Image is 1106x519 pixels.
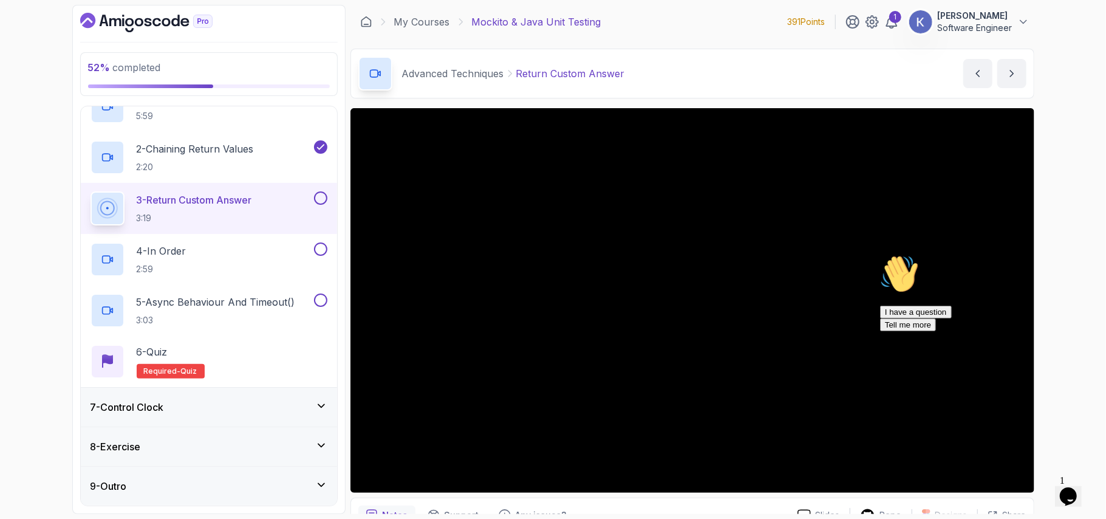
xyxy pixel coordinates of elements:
iframe: chat widget [875,250,1094,464]
button: 6-QuizRequired-quiz [90,345,327,379]
iframe: 3 - Return Custom Answer [350,108,1034,493]
p: 391 Points [788,16,825,28]
button: 5:59 [90,89,327,123]
p: 3:03 [137,314,295,326]
p: 4 - In Order [137,244,186,258]
a: Dashboard [80,13,241,32]
a: Dashboard [360,16,372,28]
button: Tell me more [5,69,61,81]
p: 2 - Chaining Return Values [137,142,254,156]
p: 5 - Async Behaviour And Timeout() [137,295,295,309]
button: user profile image[PERSON_NAME]Software Engineer [909,10,1029,34]
div: 1 [889,11,901,23]
p: 5:59 [137,110,207,122]
span: completed [88,61,161,74]
span: Hi! How can we help? [5,36,120,46]
img: :wave: [5,5,44,44]
a: My Courses [394,15,450,29]
p: 6 - Quiz [137,345,168,359]
p: Software Engineer [938,22,1012,34]
p: 2:20 [137,161,254,173]
span: 52 % [88,61,111,74]
p: Return Custom Answer [516,66,625,81]
a: 1 [884,15,899,29]
button: 8-Exercise [81,427,337,466]
button: 7-Control Clock [81,388,337,427]
h3: 9 - Outro [90,479,127,493]
p: [PERSON_NAME] [938,10,1012,22]
h3: 7 - Control Clock [90,400,164,414]
button: next content [997,59,1026,88]
button: I have a question [5,56,77,69]
button: 2-Chaining Return Values2:20 [90,140,327,174]
img: user profile image [909,10,932,33]
p: 3:19 [137,212,252,224]
button: 3-Return Custom Answer3:19 [90,191,327,225]
p: 3 - Return Custom Answer [137,193,252,207]
button: 5-Async Behaviour And Timeout()3:03 [90,294,327,328]
button: 4-In Order2:59 [90,242,327,277]
p: Mockito & Java Unit Testing [472,15,601,29]
p: Advanced Techniques [402,66,504,81]
button: 9-Outro [81,467,337,506]
button: previous content [963,59,992,88]
span: Required- [144,366,181,376]
span: quiz [181,366,197,376]
div: 👋Hi! How can we help?I have a questionTell me more [5,5,224,81]
h3: 8 - Exercise [90,439,141,454]
iframe: chat widget [1055,470,1094,507]
p: 2:59 [137,263,186,275]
